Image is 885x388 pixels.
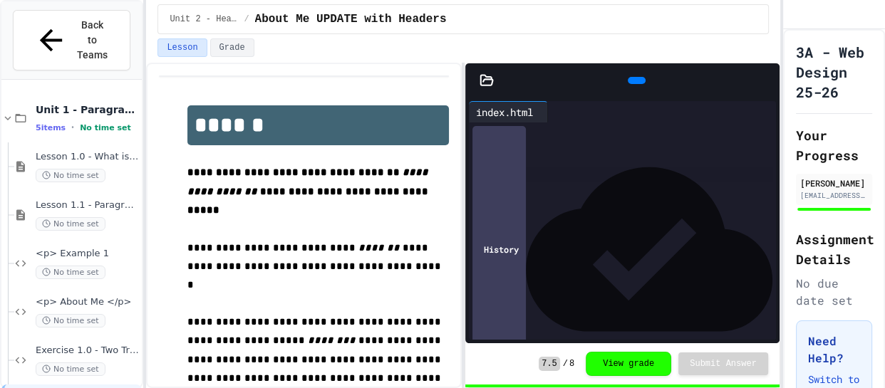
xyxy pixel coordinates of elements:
[210,38,254,57] button: Grade
[36,266,105,279] span: No time set
[469,105,540,120] div: index.html
[170,14,238,25] span: Unit 2 - Headers
[472,126,526,372] div: History
[563,358,568,369] span: /
[36,314,105,327] span: No time set
[36,362,105,376] span: No time set
[36,345,139,357] span: Exercise 1.0 - Two Truths and a Lie
[469,101,548,122] div: index.html
[13,10,130,70] button: Back to Teams
[800,177,868,189] div: [PERSON_NAME]
[71,122,74,133] span: •
[796,42,872,102] h1: 3A - Web Design 25-26
[36,169,105,182] span: No time set
[36,296,139,308] span: <p> About Me </p>
[690,358,757,369] span: Submit Answer
[796,275,872,309] div: No due date set
[678,352,768,375] button: Submit Answer
[796,229,872,269] h2: Assignment Details
[569,358,574,369] span: 8
[586,352,671,376] button: View grade
[800,190,868,201] div: [EMAIL_ADDRESS][DOMAIN_NAME]
[36,123,66,132] span: 5 items
[36,217,105,231] span: No time set
[36,151,139,163] span: Lesson 1.0 - What is HTML?
[796,125,872,165] h2: Your Progress
[76,18,110,63] span: Back to Teams
[36,199,139,211] span: Lesson 1.1 - Paragraphs
[157,38,207,57] button: Lesson
[539,357,560,371] span: 7.5
[36,248,139,260] span: <p> Example 1
[244,14,249,25] span: /
[808,332,860,367] h3: Need Help?
[80,123,131,132] span: No time set
[255,11,447,28] span: About Me UPDATE with Headers
[36,103,139,116] span: Unit 1 - Paragraphs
